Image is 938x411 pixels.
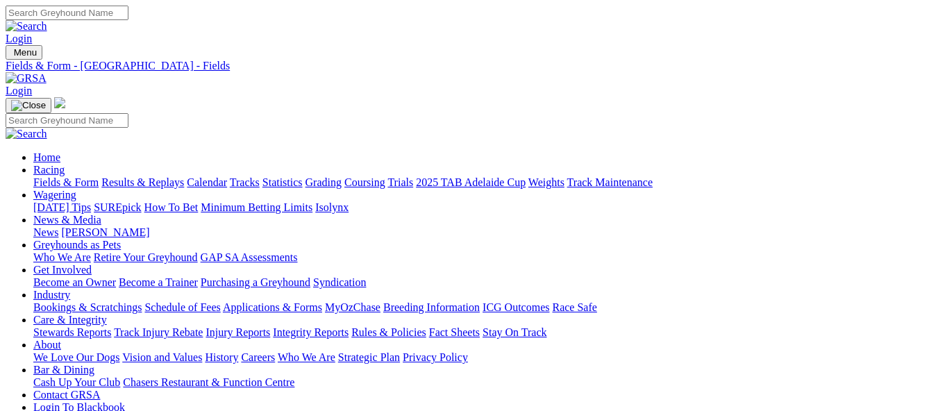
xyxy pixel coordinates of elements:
[6,128,47,140] img: Search
[33,214,101,226] a: News & Media
[61,226,149,238] a: [PERSON_NAME]
[33,239,121,251] a: Greyhounds as Pets
[33,289,70,301] a: Industry
[14,47,37,58] span: Menu
[344,176,385,188] a: Coursing
[528,176,564,188] a: Weights
[6,20,47,33] img: Search
[483,301,549,313] a: ICG Outcomes
[6,113,128,128] input: Search
[403,351,468,363] a: Privacy Policy
[33,176,99,188] a: Fields & Form
[6,85,32,97] a: Login
[278,351,335,363] a: Who We Are
[6,60,932,72] a: Fields & Form - [GEOGRAPHIC_DATA] - Fields
[205,351,238,363] a: History
[6,33,32,44] a: Login
[33,351,119,363] a: We Love Our Dogs
[33,326,932,339] div: Care & Integrity
[33,376,120,388] a: Cash Up Your Club
[33,226,932,239] div: News & Media
[201,201,312,213] a: Minimum Betting Limits
[241,351,275,363] a: Careers
[201,276,310,288] a: Purchasing a Greyhound
[33,276,116,288] a: Become an Owner
[223,301,322,313] a: Applications & Forms
[33,301,932,314] div: Industry
[230,176,260,188] a: Tracks
[33,326,111,338] a: Stewards Reports
[338,351,400,363] a: Strategic Plan
[325,301,380,313] a: MyOzChase
[94,251,198,263] a: Retire Your Greyhound
[33,164,65,176] a: Racing
[6,45,42,60] button: Toggle navigation
[262,176,303,188] a: Statistics
[315,201,349,213] a: Isolynx
[33,389,100,401] a: Contact GRSA
[33,314,107,326] a: Care & Integrity
[33,351,932,364] div: About
[33,251,91,263] a: Who We Are
[114,326,203,338] a: Track Injury Rebate
[201,251,298,263] a: GAP SA Assessments
[383,301,480,313] a: Breeding Information
[206,326,270,338] a: Injury Reports
[552,301,596,313] a: Race Safe
[6,72,47,85] img: GRSA
[33,276,932,289] div: Get Involved
[33,176,932,189] div: Racing
[313,276,366,288] a: Syndication
[94,201,141,213] a: SUREpick
[33,264,92,276] a: Get Involved
[6,98,51,113] button: Toggle navigation
[33,301,142,313] a: Bookings & Scratchings
[305,176,342,188] a: Grading
[54,97,65,108] img: logo-grsa-white.png
[119,276,198,288] a: Become a Trainer
[144,301,220,313] a: Schedule of Fees
[33,226,58,238] a: News
[483,326,546,338] a: Stay On Track
[11,100,46,111] img: Close
[33,339,61,351] a: About
[33,251,932,264] div: Greyhounds as Pets
[416,176,526,188] a: 2025 TAB Adelaide Cup
[273,326,349,338] a: Integrity Reports
[144,201,199,213] a: How To Bet
[123,376,294,388] a: Chasers Restaurant & Function Centre
[33,364,94,376] a: Bar & Dining
[6,6,128,20] input: Search
[351,326,426,338] a: Rules & Policies
[187,176,227,188] a: Calendar
[33,151,60,163] a: Home
[429,326,480,338] a: Fact Sheets
[33,201,91,213] a: [DATE] Tips
[33,376,932,389] div: Bar & Dining
[387,176,413,188] a: Trials
[33,189,76,201] a: Wagering
[567,176,653,188] a: Track Maintenance
[101,176,184,188] a: Results & Replays
[33,201,932,214] div: Wagering
[122,351,202,363] a: Vision and Values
